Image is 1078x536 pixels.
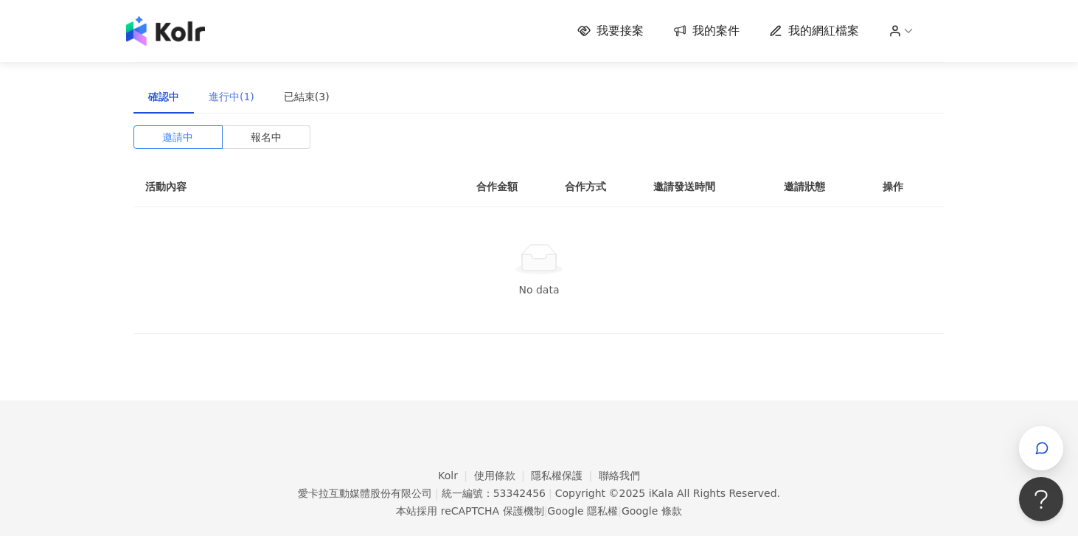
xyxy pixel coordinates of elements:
th: 合作金額 [465,167,553,207]
a: 我的案件 [673,23,740,39]
span: 邀請中 [162,126,193,148]
iframe: Help Scout Beacon - Open [1019,477,1063,521]
img: logo [126,16,205,46]
div: 愛卡拉互動媒體股份有限公司 [298,487,432,499]
a: 我的網紅檔案 [769,23,859,39]
a: Kolr [438,470,473,481]
th: 合作方式 [553,167,641,207]
span: 本站採用 reCAPTCHA 保護機制 [396,502,681,520]
a: 聯絡我們 [599,470,640,481]
span: 我的案件 [692,23,740,39]
div: No data [151,282,927,298]
th: 邀請發送時間 [641,167,772,207]
th: 邀請狀態 [772,167,871,207]
a: 我要接案 [577,23,644,39]
span: 我的網紅檔案 [788,23,859,39]
a: 使用條款 [474,470,532,481]
div: 確認中 [148,88,179,105]
div: 進行中(1) [209,88,254,105]
div: Copyright © 2025 All Rights Reserved. [555,487,780,499]
span: 我要接案 [597,23,644,39]
a: 隱私權保護 [531,470,599,481]
a: iKala [649,487,674,499]
th: 活動內容 [133,167,428,207]
a: Google 條款 [622,505,682,517]
span: | [544,505,548,517]
a: Google 隱私權 [547,505,618,517]
span: | [435,487,439,499]
span: | [549,487,552,499]
th: 操作 [871,167,945,207]
div: 已結束(3) [284,88,330,105]
span: | [618,505,622,517]
div: 統一編號：53342456 [442,487,546,499]
span: 報名中 [251,126,282,148]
